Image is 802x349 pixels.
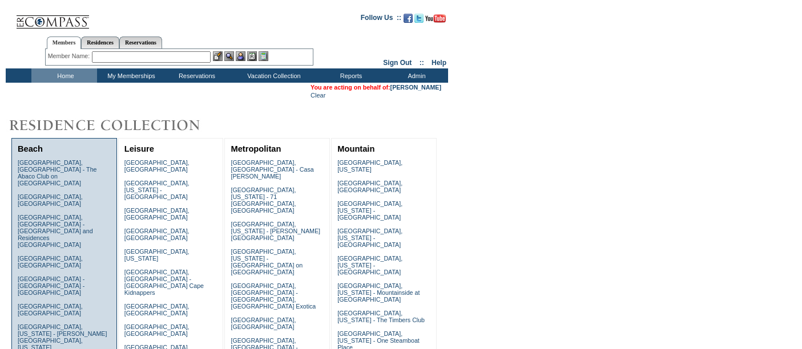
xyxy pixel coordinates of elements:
td: Home [31,68,97,83]
a: [GEOGRAPHIC_DATA], [US_STATE] - [GEOGRAPHIC_DATA] [337,255,402,275]
img: b_edit.gif [213,51,223,61]
a: [GEOGRAPHIC_DATA], [GEOGRAPHIC_DATA] [231,316,296,330]
a: [GEOGRAPHIC_DATA], [US_STATE] - [GEOGRAPHIC_DATA] on [GEOGRAPHIC_DATA] [231,248,303,275]
a: [GEOGRAPHIC_DATA], [US_STATE] - [GEOGRAPHIC_DATA] [337,228,402,248]
img: Destinations by Exclusive Resorts [6,114,228,137]
a: Leisure [124,144,154,153]
img: b_calculator.gif [259,51,268,61]
a: Reservations [119,36,162,48]
a: [GEOGRAPHIC_DATA], [GEOGRAPHIC_DATA] - The Abaco Club on [GEOGRAPHIC_DATA] [18,159,97,186]
img: i.gif [6,17,15,18]
td: Reservations [163,68,228,83]
a: [GEOGRAPHIC_DATA], [GEOGRAPHIC_DATA] - [GEOGRAPHIC_DATA] and Residences [GEOGRAPHIC_DATA] [18,214,93,248]
a: [PERSON_NAME] [390,84,441,91]
span: You are acting on behalf of: [311,84,441,91]
a: [GEOGRAPHIC_DATA], [GEOGRAPHIC_DATA] [18,303,83,316]
a: [GEOGRAPHIC_DATA], [US_STATE] - 71 [GEOGRAPHIC_DATA], [GEOGRAPHIC_DATA] [231,186,296,214]
td: Admin [382,68,448,83]
a: Follow us on Twitter [414,17,424,24]
td: Reports [317,68,382,83]
a: [GEOGRAPHIC_DATA], [GEOGRAPHIC_DATA] [124,207,190,221]
img: Become our fan on Facebook [404,14,413,23]
a: Become our fan on Facebook [404,17,413,24]
div: Member Name: [48,51,92,61]
a: [GEOGRAPHIC_DATA], [US_STATE] - The Timbers Club [337,310,425,323]
a: [GEOGRAPHIC_DATA] - [GEOGRAPHIC_DATA] - [GEOGRAPHIC_DATA] [18,275,84,296]
a: [GEOGRAPHIC_DATA], [GEOGRAPHIC_DATA] [124,228,190,241]
a: [GEOGRAPHIC_DATA], [GEOGRAPHIC_DATA] [337,180,402,193]
a: Mountain [337,144,374,153]
a: [GEOGRAPHIC_DATA], [US_STATE] - [GEOGRAPHIC_DATA] [337,200,402,221]
a: [GEOGRAPHIC_DATA], [GEOGRAPHIC_DATA] [124,323,190,337]
a: [GEOGRAPHIC_DATA], [US_STATE] - Mountainside at [GEOGRAPHIC_DATA] [337,282,420,303]
img: Reservations [247,51,257,61]
img: Compass Home [15,6,90,29]
a: [GEOGRAPHIC_DATA], [US_STATE] [337,159,402,173]
a: [GEOGRAPHIC_DATA], [US_STATE] - [PERSON_NAME][GEOGRAPHIC_DATA] [231,221,320,241]
a: Beach [18,144,43,153]
a: Help [432,59,446,67]
a: Members [47,36,82,49]
a: [GEOGRAPHIC_DATA], [US_STATE] - [GEOGRAPHIC_DATA] [124,180,190,200]
img: Impersonate [236,51,245,61]
a: Metropolitan [231,144,281,153]
img: Follow us on Twitter [414,14,424,23]
a: Clear [311,92,325,99]
a: [GEOGRAPHIC_DATA], [GEOGRAPHIC_DATA] [124,159,190,173]
a: [GEOGRAPHIC_DATA], [US_STATE] [124,248,190,262]
td: Follow Us :: [361,13,401,26]
a: [GEOGRAPHIC_DATA], [GEOGRAPHIC_DATA] - Casa [PERSON_NAME] [231,159,313,180]
span: :: [420,59,424,67]
a: Subscribe to our YouTube Channel [425,17,446,24]
a: Sign Out [383,59,412,67]
a: [GEOGRAPHIC_DATA], [GEOGRAPHIC_DATA] [124,303,190,316]
img: Subscribe to our YouTube Channel [425,14,446,23]
td: Vacation Collection [228,68,317,83]
a: [GEOGRAPHIC_DATA], [GEOGRAPHIC_DATA] - [GEOGRAPHIC_DATA] Cape Kidnappers [124,269,204,296]
a: [GEOGRAPHIC_DATA], [GEOGRAPHIC_DATA] - [GEOGRAPHIC_DATA], [GEOGRAPHIC_DATA] Exotica [231,282,316,310]
img: View [224,51,234,61]
td: My Memberships [97,68,163,83]
a: Residences [81,36,119,48]
a: [GEOGRAPHIC_DATA], [GEOGRAPHIC_DATA] [18,193,83,207]
a: [GEOGRAPHIC_DATA], [GEOGRAPHIC_DATA] [18,255,83,269]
